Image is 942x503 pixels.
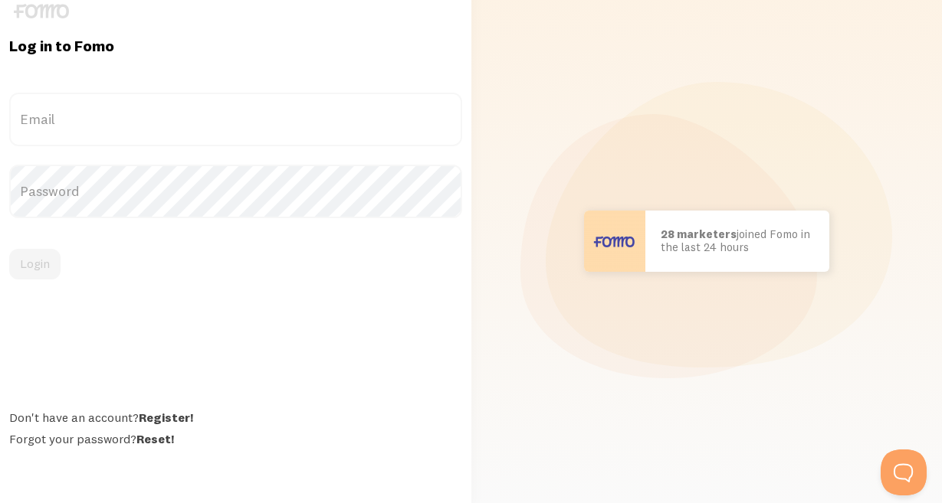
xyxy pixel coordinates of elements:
[9,410,462,425] div: Don't have an account?
[661,228,814,253] p: joined Fomo in the last 24 hours
[9,431,462,446] div: Forgot your password?
[584,211,645,272] img: User avatar
[14,4,69,18] img: fomo-logo-gray-b99e0e8ada9f9040e2984d0d95b3b12da0074ffd48d1e5cb62ac37fc77b0b268.svg
[9,36,462,56] h1: Log in to Fomo
[881,449,927,495] iframe: Help Scout Beacon - Open
[9,165,462,218] label: Password
[136,431,174,446] a: Reset!
[9,93,462,146] label: Email
[139,410,193,425] a: Register!
[661,227,737,241] b: 28 marketers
